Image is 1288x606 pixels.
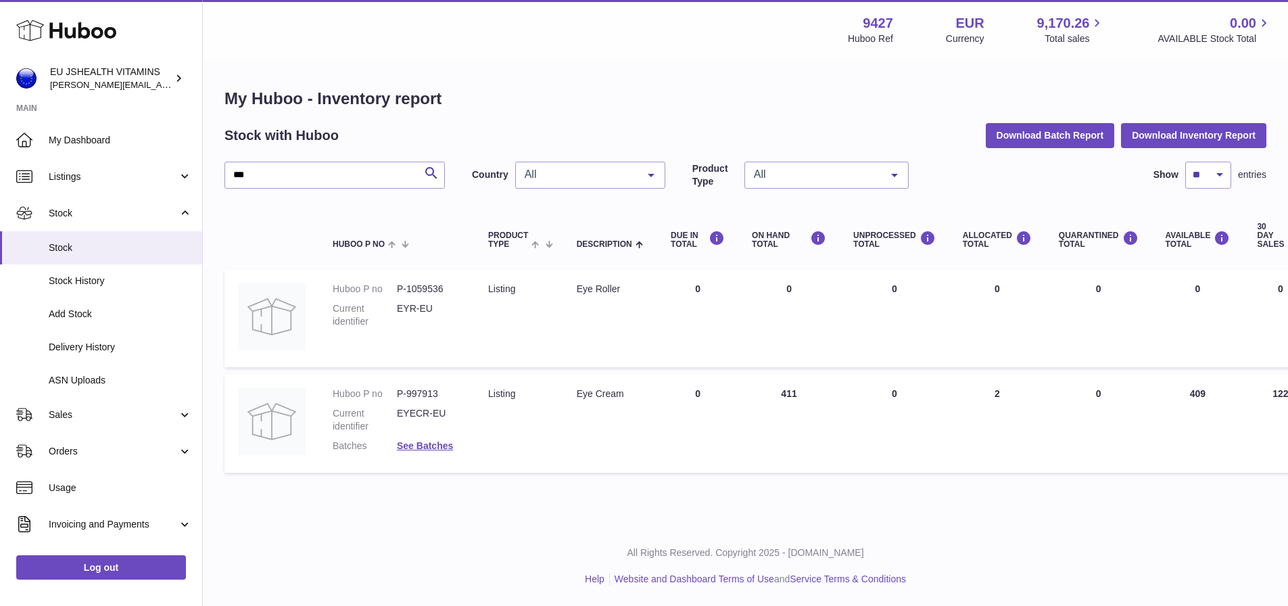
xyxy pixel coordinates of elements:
[1045,32,1105,45] span: Total sales
[238,388,306,455] img: product image
[1096,283,1101,294] span: 0
[1153,168,1178,181] label: Show
[1152,374,1244,473] td: 409
[224,88,1266,110] h1: My Huboo - Inventory report
[333,407,397,433] dt: Current identifier
[657,269,738,367] td: 0
[963,231,1032,249] div: ALLOCATED Total
[752,231,826,249] div: ON HAND Total
[333,283,397,296] dt: Huboo P no
[790,574,906,584] a: Service Terms & Conditions
[853,231,936,249] div: UNPROCESSED Total
[848,32,893,45] div: Huboo Ref
[692,162,738,188] label: Product Type
[49,409,178,421] span: Sales
[986,123,1115,147] button: Download Batch Report
[949,269,1045,367] td: 0
[1037,14,1090,32] span: 9,170.26
[49,134,192,147] span: My Dashboard
[488,388,515,399] span: listing
[397,302,461,328] dd: EYR-EU
[397,388,461,400] dd: P-997913
[50,66,172,91] div: EU JSHEALTH VITAMINS
[49,445,178,458] span: Orders
[955,14,984,32] strong: EUR
[16,555,186,580] a: Log out
[16,68,37,89] img: laura@jessicasepel.com
[577,388,644,400] div: Eye Cream
[49,275,192,287] span: Stock History
[49,170,178,183] span: Listings
[1121,123,1266,147] button: Download Inventory Report
[49,207,178,220] span: Stock
[397,440,453,451] a: See Batches
[738,269,840,367] td: 0
[1158,32,1272,45] span: AVAILABLE Stock Total
[238,283,306,350] img: product image
[615,574,774,584] a: Website and Dashboard Terms of Use
[488,283,515,294] span: listing
[333,302,397,328] dt: Current identifier
[657,374,738,473] td: 0
[224,126,339,145] h2: Stock with Huboo
[214,546,1277,559] p: All Rights Reserved. Copyright 2025 - [DOMAIN_NAME]
[946,32,984,45] div: Currency
[49,341,192,354] span: Delivery History
[333,388,397,400] dt: Huboo P no
[521,168,638,181] span: All
[397,283,461,296] dd: P-1059536
[840,374,949,473] td: 0
[1059,231,1139,249] div: QUARANTINED Total
[49,241,192,254] span: Stock
[1158,14,1272,45] a: 0.00 AVAILABLE Stock Total
[840,269,949,367] td: 0
[49,308,192,321] span: Add Stock
[671,231,725,249] div: DUE IN TOTAL
[397,407,461,433] dd: EYECR-EU
[1238,168,1266,181] span: entries
[333,440,397,452] dt: Batches
[333,240,385,249] span: Huboo P no
[50,79,271,90] span: [PERSON_NAME][EMAIL_ADDRESS][DOMAIN_NAME]
[610,573,906,586] li: and
[577,240,632,249] span: Description
[488,231,528,249] span: Product Type
[49,518,178,531] span: Invoicing and Payments
[577,283,644,296] div: Eye Roller
[472,168,508,181] label: Country
[1230,14,1256,32] span: 0.00
[1166,231,1231,249] div: AVAILABLE Total
[738,374,840,473] td: 411
[1037,14,1105,45] a: 9,170.26 Total sales
[863,14,893,32] strong: 9427
[49,482,192,494] span: Usage
[750,168,881,181] span: All
[49,374,192,387] span: ASN Uploads
[585,574,604,584] a: Help
[949,374,1045,473] td: 2
[1152,269,1244,367] td: 0
[1096,388,1101,399] span: 0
